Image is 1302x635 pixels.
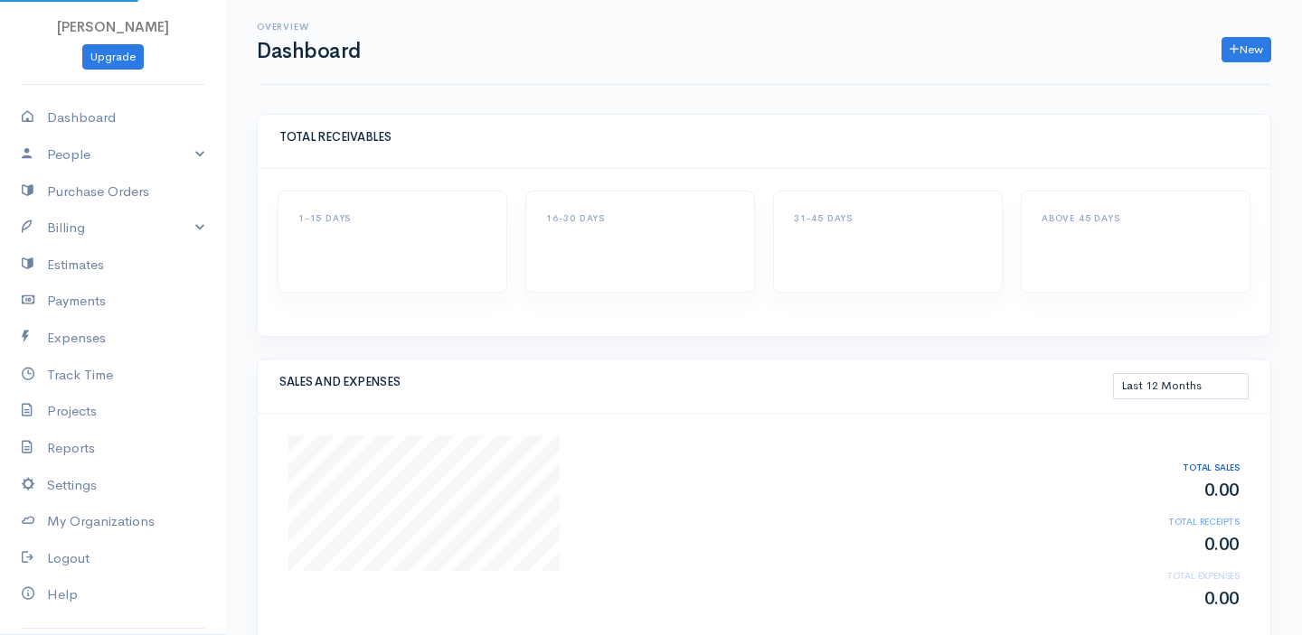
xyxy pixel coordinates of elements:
a: Upgrade [82,44,144,70]
h2: 0.00 [1096,589,1240,609]
h5: TOTAL RECEIVABLES [279,131,1249,144]
span: [PERSON_NAME] [57,18,169,35]
h6: 31-45 DAYS [794,213,982,223]
h6: TOTAL EXPENSES [1096,571,1240,581]
h6: 16-30 DAYS [546,213,734,223]
h2: 0.00 [1096,481,1240,500]
h1: Dashboard [257,40,361,62]
h6: 1-15 DAYS [298,213,486,223]
h6: TOTAL RECEIPTS [1096,517,1240,527]
h6: Overview [257,22,361,32]
h6: TOTAL SALES [1096,462,1240,472]
h2: 0.00 [1096,535,1240,555]
a: New [1222,37,1271,63]
h6: ABOVE 45 DAYS [1042,213,1230,223]
h5: SALES AND EXPENSES [279,376,1113,388]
